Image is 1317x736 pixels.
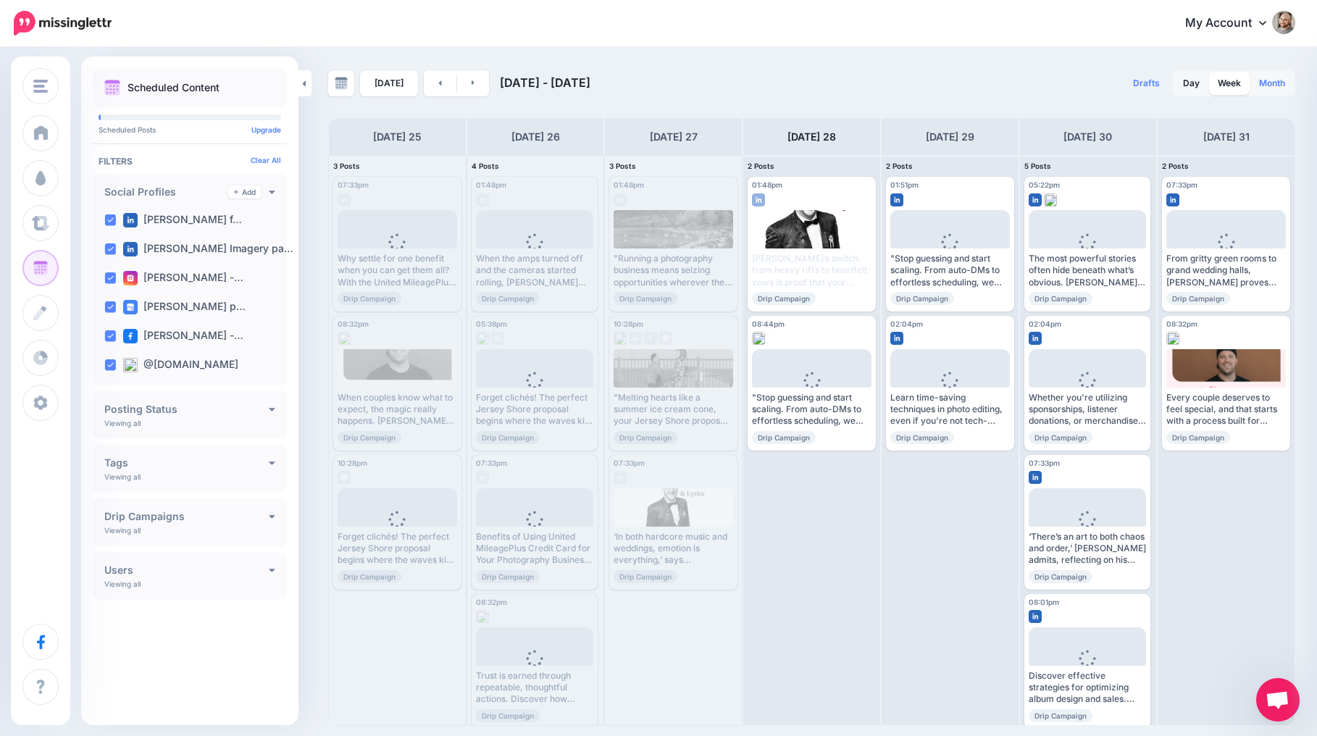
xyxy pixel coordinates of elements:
[251,125,281,134] a: Upgrade
[930,372,970,409] div: Loading
[476,471,489,484] img: linkedin-grey-square.png
[1166,180,1197,189] span: 07:33pm
[748,162,774,170] span: 2 Posts
[752,253,871,288] div: [PERSON_NAME]’s switch from heavy riffs to heartfelt vows is proof that your creative path is nev...
[515,650,555,687] div: Loading
[104,404,269,414] h4: Posting Status
[1029,392,1147,427] div: Whether you're utilizing sponsorships, listener donations, or merchandise sales, keeping a close ...
[476,180,506,189] span: 01:48pm
[251,156,281,164] a: Clear All
[491,332,504,345] img: linkedin-grey-square.png
[752,193,765,206] img: linkedin-square.png
[644,332,657,345] img: facebook-grey-square.png
[373,128,422,146] h4: [DATE] 25
[338,531,457,566] div: Forget clichés! The perfect Jersey Shore proposal begins where the waves kiss the shore and your ...
[1029,253,1147,288] div: The most powerful stories often hide beneath what’s obvious. [PERSON_NAME] invites us to train ou...
[104,511,269,522] h4: Drip Campaigns
[1166,332,1179,345] img: bluesky-square.png
[500,75,590,90] span: [DATE] - [DATE]
[752,319,785,328] span: 08:44pm
[1133,79,1160,88] span: Drafts
[476,332,489,345] img: bluesky-grey-square.png
[338,292,401,305] span: Drip Campaign
[338,459,367,467] span: 10:28pm
[614,431,677,444] span: Drip Campaign
[123,271,243,285] label: [PERSON_NAME] -…
[1029,332,1042,345] img: linkedin-square.png
[123,329,138,343] img: facebook-square.png
[127,83,220,93] p: Scheduled Content
[338,319,369,328] span: 08:32pm
[1206,233,1246,271] div: Loading
[609,162,636,170] span: 3 Posts
[1029,180,1060,189] span: 05:22pm
[123,300,138,314] img: google_business-square.png
[792,372,832,409] div: Loading
[1174,72,1208,95] a: Day
[476,598,507,606] span: 08:32pm
[752,332,765,345] img: bluesky-square.png
[1029,709,1092,722] span: Drip Campaign
[1063,128,1112,146] h4: [DATE] 30
[1166,193,1179,206] img: linkedin-square.png
[1162,162,1189,170] span: 2 Posts
[123,358,238,372] label: @[DOMAIN_NAME]
[1166,431,1230,444] span: Drip Campaign
[614,292,677,305] span: Drip Campaign
[614,459,645,467] span: 07:33pm
[1029,431,1092,444] span: Drip Campaign
[1029,292,1092,305] span: Drip Campaign
[752,180,782,189] span: 01:48pm
[1029,598,1059,606] span: 08:01pm
[338,180,369,189] span: 07:33pm
[1171,6,1295,41] a: My Account
[890,392,1010,427] div: Learn time-saving techniques in photo editing, even if you're not tech-savvy. Read more 👉 [URL]
[650,128,698,146] h4: [DATE] 27
[659,332,672,345] img: google_business-grey-square.png
[99,156,281,167] h4: Filters
[377,511,417,548] div: Loading
[476,610,489,623] img: bluesky-grey-square.png
[926,128,974,146] h4: [DATE] 29
[614,193,627,206] img: linkedin-grey-square.png
[614,253,733,288] div: "Running a photography business means seizing opportunities wherever they arise. The United Milea...
[1250,72,1294,95] a: Month
[338,570,401,583] span: Drip Campaign
[890,253,1010,288] div: "Stop guessing and start scaling. From auto-DMs to effortless scheduling, we break down the stren...
[1067,511,1107,548] div: Loading
[338,392,457,427] div: When couples know what to expect, the magic really happens. [PERSON_NAME] breaks down her end-to-...
[104,472,141,481] p: Viewing all
[1166,292,1230,305] span: Drip Campaign
[14,11,112,35] img: Missinglettr
[476,670,594,706] div: Trust is earned through repeatable, thoughtful actions. Discover how [PERSON_NAME] uses templates...
[752,431,816,444] span: Drip Campaign
[476,319,507,328] span: 05:38pm
[123,242,293,256] label: [PERSON_NAME] Imagery pa…
[123,300,246,314] label: [PERSON_NAME] p…
[1044,193,1057,206] img: bluesky-square.png
[515,511,555,548] div: Loading
[123,358,138,372] img: bluesky-square.png
[228,185,262,198] a: Add
[1203,128,1250,146] h4: [DATE] 31
[472,162,499,170] span: 4 Posts
[123,271,138,285] img: instagram-square.png
[1029,610,1042,623] img: linkedin-square.png
[614,531,733,566] div: ‘In both hardcore music and weddings, emotion is everything,’ says [PERSON_NAME]. Dive into his j...
[1067,372,1107,409] div: Loading
[752,392,871,427] div: "Stop guessing and start scaling. From auto-DMs to effortless scheduling, we break down the stren...
[1209,72,1250,95] a: Week
[511,128,560,146] h4: [DATE] 26
[476,570,540,583] span: Drip Campaign
[1029,570,1092,583] span: Drip Campaign
[123,213,138,227] img: linkedin-square.png
[104,565,269,575] h4: Users
[1166,319,1197,328] span: 08:32pm
[1024,162,1051,170] span: 5 Posts
[752,292,816,305] span: Drip Campaign
[614,392,733,427] div: "Melting hearts like a summer ice cream cone, your Jersey Shore proposal is about more than a rin...
[1029,531,1147,566] div: ‘There’s an art to both chaos and order,’ [PERSON_NAME] admits, reflecting on his time balancing ...
[1166,253,1286,288] div: From gritty green rooms to grand wedding halls, [PERSON_NAME] proves that you don’t need to choos...
[1029,471,1042,484] img: linkedin-square.png
[1029,459,1060,467] span: 07:33pm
